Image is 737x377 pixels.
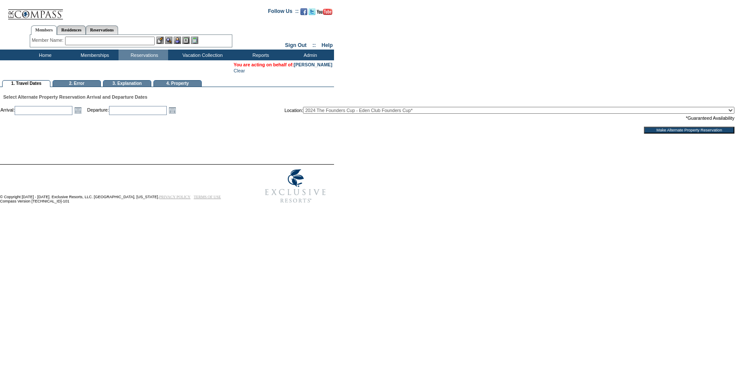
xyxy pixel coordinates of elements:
a: PRIVACY POLICY [159,195,190,199]
a: Help [322,42,333,48]
td: 3. Explanation [103,80,151,87]
td: Departure: [87,106,284,115]
img: Follow us on Twitter [309,8,315,15]
a: Subscribe to our YouTube Channel [317,11,332,16]
td: 1. Travel Dates [2,80,50,87]
span: Select Alternate Property Reservation Arrival and Departure Dates [3,94,147,100]
img: b_edit.gif [156,37,164,44]
img: Impersonate [174,37,181,44]
td: Location: [284,106,734,115]
input: Make Alternate Property Reservation [644,127,734,134]
span: You are acting on behalf of: [234,62,332,67]
a: Residences [57,25,86,34]
img: b_calculator.gif [191,37,198,44]
img: Reservations [182,37,190,44]
td: Follow Us :: [268,7,299,18]
a: Clear [234,68,245,73]
img: Exclusive Resorts [257,165,334,208]
td: Arrival: [0,106,87,115]
td: *Guaranteed Availability [284,115,734,121]
td: Memberships [69,50,119,60]
img: View [165,37,172,44]
a: Reservations [86,25,118,34]
a: [PERSON_NAME] [294,62,332,67]
span: :: [312,42,316,48]
a: Members [31,25,57,35]
img: Subscribe to our YouTube Channel [317,9,332,15]
a: Sign Out [285,42,306,48]
div: Member Name: [32,37,65,44]
img: Become our fan on Facebook [300,8,307,15]
a: Become our fan on Facebook [300,11,307,16]
td: 4. Property [153,80,202,87]
a: TERMS OF USE [194,195,221,199]
td: 2. Error [53,80,101,87]
td: Admin [284,50,334,60]
a: Follow us on Twitter [309,11,315,16]
td: Vacation Collection [168,50,235,60]
td: Reservations [119,50,168,60]
a: Open the calendar popup. [73,106,83,115]
td: Reports [235,50,284,60]
a: Open the calendar popup. [168,106,177,115]
td: Home [19,50,69,60]
img: Compass Home [7,2,63,20]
